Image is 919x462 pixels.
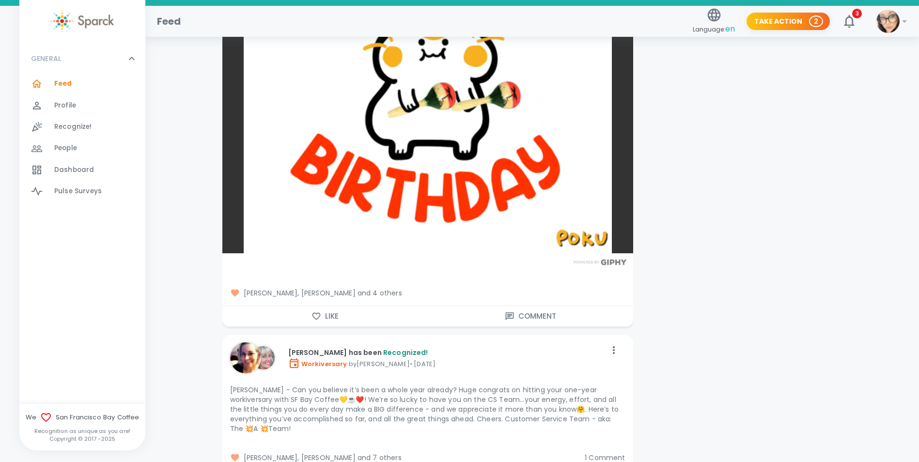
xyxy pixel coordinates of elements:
[747,13,830,31] button: Take Action 2
[54,165,94,175] span: Dashboard
[230,288,625,298] span: [PERSON_NAME], [PERSON_NAME] and 4 others
[288,359,347,369] span: Workiversary
[19,44,145,73] div: GENERAL
[19,95,145,116] a: Profile
[54,79,72,89] span: Feed
[689,4,739,39] button: Language:en
[383,348,428,357] span: Recognized!
[222,306,428,326] button: Like
[54,143,77,153] span: People
[852,9,862,18] span: 3
[19,181,145,202] a: Pulse Surveys
[571,259,629,265] img: Powered by GIPHY
[54,122,92,132] span: Recognize!
[19,159,145,181] a: Dashboard
[19,73,145,94] a: Feed
[19,138,145,159] a: People
[693,23,735,36] span: Language:
[19,10,145,32] a: Sparck logo
[19,116,145,138] a: Recognize!
[19,435,145,443] p: Copyright © 2017 - 2025
[288,348,606,357] p: [PERSON_NAME] has been
[19,427,145,435] p: Recognition as unique as you are!
[814,16,818,26] p: 2
[31,54,61,63] p: GENERAL
[230,385,625,433] p: [PERSON_NAME] - Can you believe it’s been a whole year already? Huge congrats on hitting your one...
[157,14,181,29] h1: Feed
[428,306,633,326] button: Comment
[876,10,900,33] img: Picture of Favi
[54,101,76,110] span: Profile
[54,186,102,196] span: Pulse Surveys
[19,412,145,423] span: We San Francisco Bay Coffee
[51,10,114,32] img: Sparck logo
[725,23,735,34] span: en
[838,10,861,33] button: 3
[251,346,275,370] img: Picture of Linda Chock
[288,357,606,369] p: by [PERSON_NAME] • [DATE]
[230,342,261,373] img: Picture of Nikki Meeks
[19,73,145,206] div: GENERAL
